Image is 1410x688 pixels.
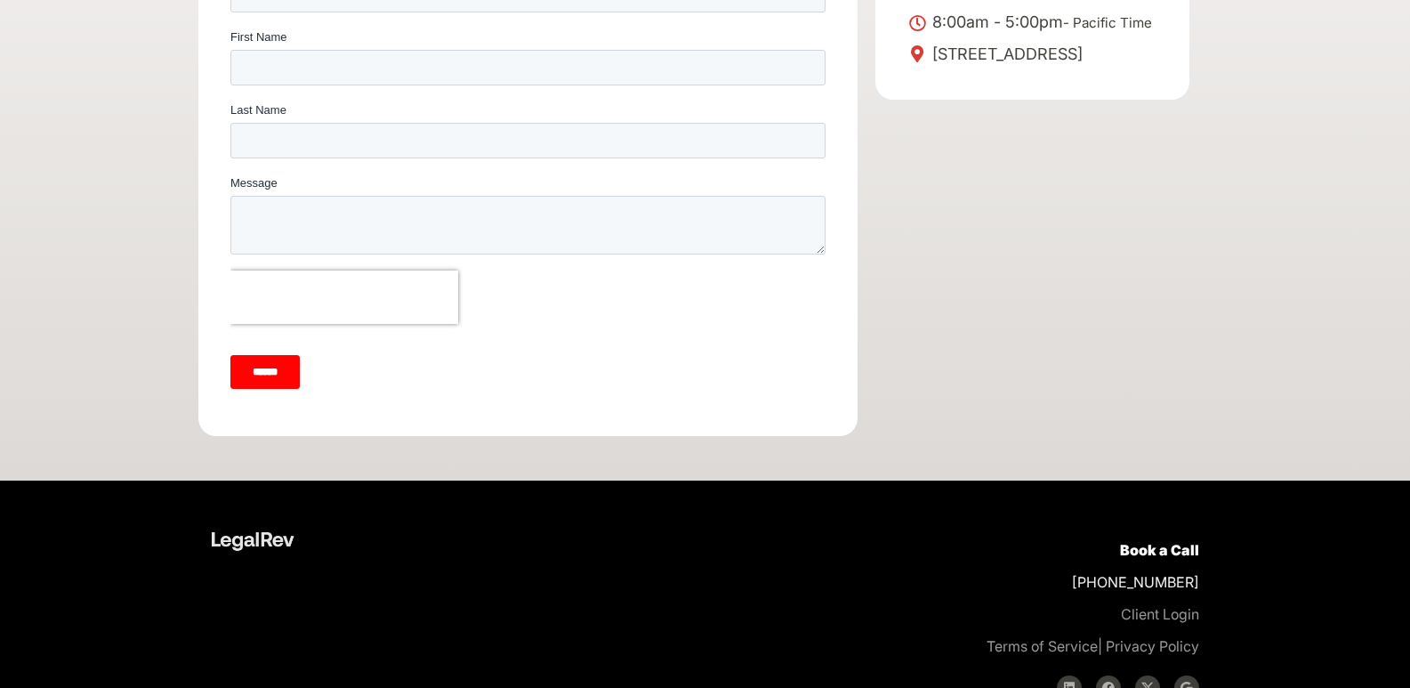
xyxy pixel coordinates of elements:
span: - Pacific Time [1063,14,1152,31]
a: Book a Call [1120,541,1199,559]
span: [STREET_ADDRESS] [928,41,1083,68]
a: Privacy Policy [1106,637,1199,655]
a: Terms of Service [987,637,1098,655]
span: 8:00am - 5:00pm [928,9,1152,36]
span: | [987,637,1102,655]
p: [PHONE_NUMBER] [728,534,1199,662]
a: Client Login [1121,605,1199,623]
